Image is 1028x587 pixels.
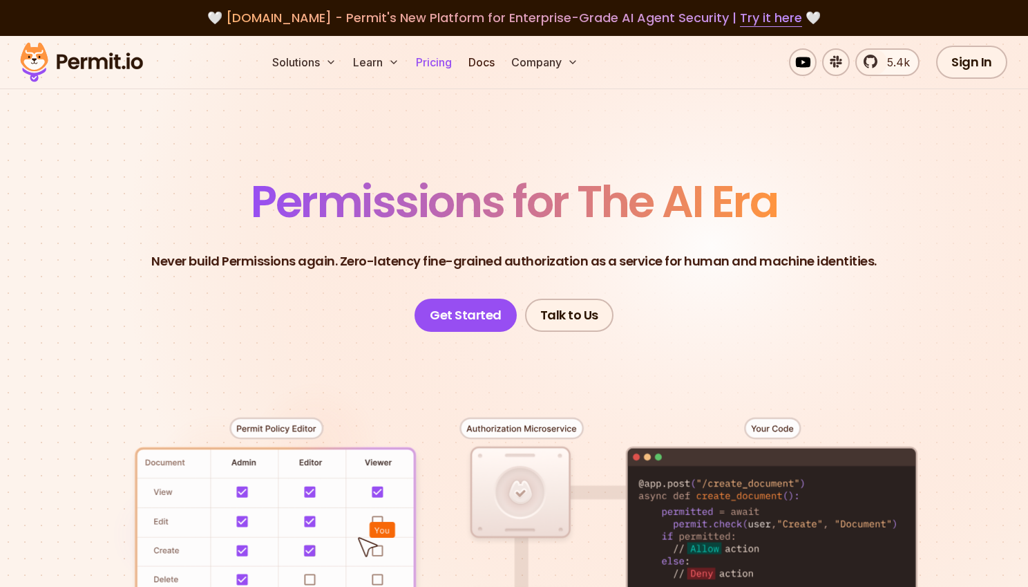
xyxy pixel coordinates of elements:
a: Get Started [415,299,517,332]
span: [DOMAIN_NAME] - Permit's New Platform for Enterprise-Grade AI Agent Security | [226,9,802,26]
p: Never build Permissions again. Zero-latency fine-grained authorization as a service for human and... [151,252,877,271]
a: Try it here [740,9,802,27]
button: Company [506,48,584,76]
a: 5.4k [855,48,920,76]
button: Solutions [267,48,342,76]
a: Docs [463,48,500,76]
span: 5.4k [879,54,910,71]
a: Pricing [410,48,457,76]
a: Sign In [936,46,1007,79]
button: Learn [348,48,405,76]
div: 🤍 🤍 [33,8,995,28]
span: Permissions for The AI Era [251,171,777,232]
img: Permit logo [14,39,149,86]
a: Talk to Us [525,299,613,332]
